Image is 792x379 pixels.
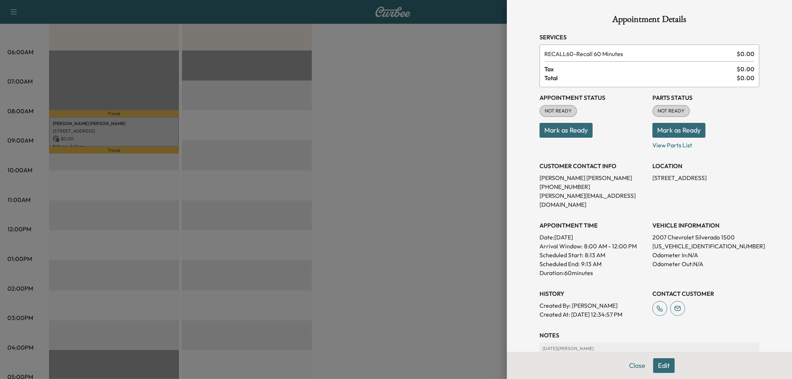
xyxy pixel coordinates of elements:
[540,310,646,319] p: Created At : [DATE] 12:34:57 PM
[652,173,759,182] p: [STREET_ADDRESS]
[540,251,583,259] p: Scheduled Start:
[652,93,759,102] h3: Parts Status
[540,191,646,209] p: [PERSON_NAME][EMAIL_ADDRESS][DOMAIN_NAME]
[737,65,754,73] span: $ 0.00
[540,289,646,298] h3: History
[652,259,759,268] p: Odometer Out: N/A
[540,221,646,230] h3: APPOINTMENT TIME
[540,259,580,268] p: Scheduled End:
[540,107,576,115] span: NOT READY
[540,33,759,42] h3: Services
[540,268,646,277] p: Duration: 60 minutes
[737,73,754,82] span: $ 0.00
[585,251,605,259] p: 8:13 AM
[652,221,759,230] h3: VEHICLE INFORMATION
[652,161,759,170] h3: LOCATION
[540,331,759,340] h3: NOTES
[652,233,759,242] p: 2007 Chevrolet Silverado 1500
[540,242,646,251] p: Arrival Window:
[652,251,759,259] p: Odometer In: N/A
[624,358,650,373] button: Close
[581,259,602,268] p: 9:13 AM
[737,49,754,58] span: $ 0.00
[540,233,646,242] p: Date: [DATE]
[540,93,646,102] h3: Appointment Status
[540,161,646,170] h3: CUSTOMER CONTACT INFO
[544,49,734,58] span: Recall 60 Minutes
[540,123,593,138] button: Mark as Ready
[540,182,646,191] p: [PHONE_NUMBER]
[544,73,737,82] span: Total
[584,242,637,251] span: 8:00 AM - 12:00 PM
[540,301,646,310] p: Created By : [PERSON_NAME]
[652,242,759,251] p: [US_VEHICLE_IDENTIFICATION_NUMBER]
[652,289,759,298] h3: CONTACT CUSTOMER
[544,65,737,73] span: Tax
[652,138,759,150] p: View Parts List
[653,107,689,115] span: NOT READY
[540,173,646,182] p: [PERSON_NAME] [PERSON_NAME]
[652,123,705,138] button: Mark as Ready
[653,358,675,373] button: Edit
[540,15,759,27] h1: Appointment Details
[542,346,756,352] p: [DATE] | [PERSON_NAME]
